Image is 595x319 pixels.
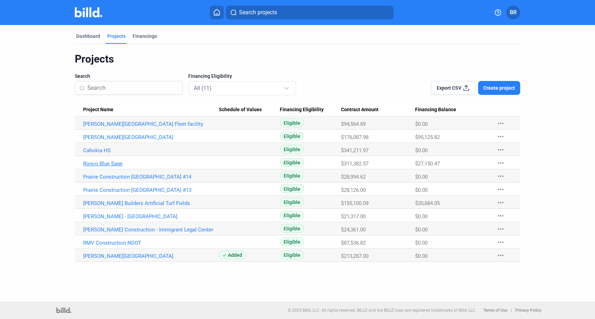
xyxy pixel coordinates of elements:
div: Schedule of Values [219,107,280,113]
span: $30,684.05 [415,200,440,206]
span: Project Name [83,107,113,113]
span: Search [75,73,90,80]
a: Cahokia HS [83,147,219,154]
mat-icon: more_horiz [497,212,505,220]
a: [PERSON_NAME][GEOGRAPHIC_DATA] Fleet facility [83,121,219,127]
span: $341,211.97 [341,147,368,154]
span: Eligible [280,251,304,259]
span: $28,126.00 [341,187,366,193]
span: $0.00 [415,213,428,220]
mat-icon: more_horiz [497,119,505,128]
span: $95,125.82 [415,134,440,140]
div: Projects [75,52,520,66]
a: [PERSON_NAME][GEOGRAPHIC_DATA] [83,253,219,259]
span: $87,536.82 [341,240,366,246]
b: Privacy Policy [515,308,541,313]
a: [PERSON_NAME][GEOGRAPHIC_DATA] [83,134,219,140]
span: Eligible [280,211,304,220]
mat-select-trigger: All (11) [194,85,212,91]
span: Contract Amount [341,107,379,113]
mat-icon: more_horiz [497,251,505,260]
span: $0.00 [415,240,428,246]
button: Create project [478,81,520,95]
span: Eligible [280,237,304,246]
span: Eligible [280,185,304,193]
mat-icon: more_horiz [497,225,505,233]
a: [PERSON_NAME] Builders Artificial Turf Fields [83,200,219,206]
span: $0.00 [415,187,428,193]
span: Eligible [280,145,304,154]
img: logo [56,308,71,313]
span: Financing Balance [415,107,456,113]
span: Added [219,251,246,259]
div: Financing Eligibility [280,107,341,113]
span: Eligible [280,224,304,233]
button: Export CSV [431,81,475,95]
a: Prairie Construction [GEOGRAPHIC_DATA] #13 [83,187,219,193]
div: Projects [107,33,126,40]
mat-icon: more_horiz [497,146,505,154]
span: $0.00 [415,174,428,180]
mat-icon: more_horiz [497,172,505,180]
img: Billd Company Logo [75,7,102,17]
span: $0.00 [415,253,428,259]
mat-icon: more_horiz [497,132,505,141]
p: | [511,308,512,313]
span: Schedule of Values [219,107,262,113]
span: Financing Eligibility [188,73,232,80]
span: Eligible [280,158,304,167]
span: $94,564.69 [341,121,366,127]
span: BR [510,8,517,17]
span: $155,100.09 [341,200,368,206]
span: Eligible [280,132,304,140]
span: $21,317.00 [341,213,366,220]
div: Contract Amount [341,107,415,113]
button: BR [506,6,520,19]
span: $213,287.00 [341,253,368,259]
span: Eligible [280,198,304,206]
a: [PERSON_NAME] Construction - Immigrant Legal Center [83,227,219,233]
a: Ronco Blue Sage [83,161,219,167]
div: Financing Balance [415,107,490,113]
span: $27,150.47 [415,161,440,167]
span: $176,087.98 [341,134,368,140]
span: $0.00 [415,227,428,233]
a: Prairie Construction [GEOGRAPHIC_DATA] #14 [83,174,219,180]
a: [PERSON_NAME] - [GEOGRAPHIC_DATA] [83,213,219,220]
mat-icon: more_horiz [497,198,505,207]
mat-icon: more_horiz [497,185,505,194]
mat-icon: more_horiz [497,238,505,246]
span: Financing Eligibility [280,107,324,113]
div: Dashboard [76,33,100,40]
span: $0.00 [415,147,428,154]
div: Project Name [83,107,219,113]
input: Search [87,81,178,95]
span: $0.00 [415,121,428,127]
span: Search projects [239,8,277,17]
span: Eligible [280,118,304,127]
span: Create project [483,84,515,91]
span: $28,994.62 [341,174,366,180]
span: Eligible [280,171,304,180]
a: RMV Construction NDOT [83,240,219,246]
button: Search projects [226,6,394,19]
mat-icon: more_horiz [497,159,505,167]
b: Terms of Use [483,308,507,313]
span: Export CSV [437,84,461,91]
span: $311,382.57 [341,161,368,167]
p: © 2025 Billd, LLC. All rights reserved. BILLD and the BILLD logo are registered trademarks of Bil... [288,308,476,313]
div: Financings [133,33,157,40]
span: $24,361.00 [341,227,366,233]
